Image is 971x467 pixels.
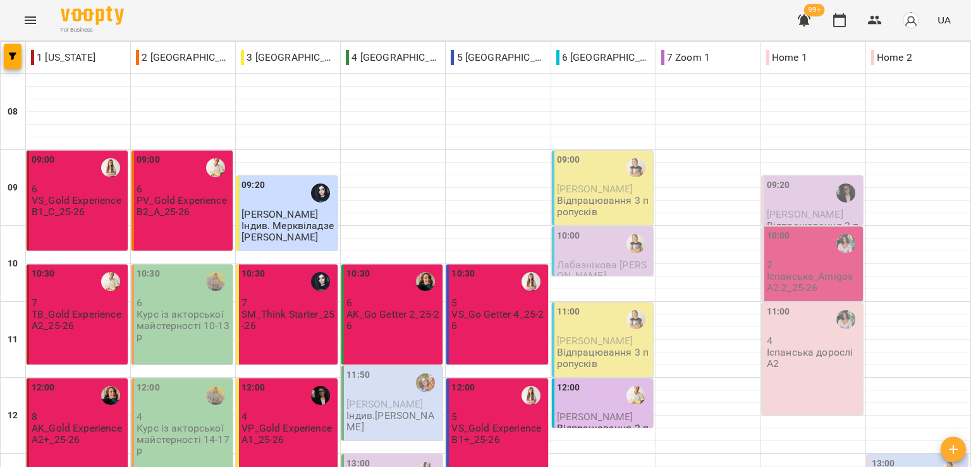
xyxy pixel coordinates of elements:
[101,386,120,405] img: Коломієць Анастасія Володимирівна
[32,411,125,422] p: 8
[767,259,860,270] p: 2
[32,195,125,217] p: VS_Gold Experience B1_C_25-26
[101,158,120,177] img: Михно Віта Олександрівна
[206,272,225,291] img: Бринько Анастасія Сергіївна
[241,178,265,192] label: 09:20
[137,184,230,194] p: 6
[767,305,790,319] label: 11:00
[557,381,580,395] label: 12:00
[206,158,225,177] img: Поволоцький В'ячеслав Олександрович
[451,381,475,395] label: 12:00
[241,50,335,65] p: 3 [GEOGRAPHIC_DATA]
[241,423,335,445] p: VP_Gold Experience A1_25-26
[522,272,540,291] img: Михно Віта Олександрівна
[836,184,855,202] img: Паламарчук Вікторія Дмитрівна
[557,305,580,319] label: 11:00
[346,297,440,308] p: 6
[626,234,645,253] img: Шиленко Альона Федорівна
[451,50,545,65] p: 5 [GEOGRAPHIC_DATA]
[346,398,423,410] span: [PERSON_NAME]
[346,410,440,432] p: Індив.[PERSON_NAME]
[311,184,330,202] img: Мерквіладзе Саломе Теймуразівна
[661,50,710,65] p: 7 Zoom 1
[32,153,55,167] label: 09:00
[767,208,843,220] span: [PERSON_NAME]
[871,50,912,65] p: Home 2
[557,335,633,347] span: [PERSON_NAME]
[346,368,370,382] label: 11:50
[937,13,951,27] span: UA
[557,423,650,445] p: Відпрацювання 2 пропусків
[767,178,790,192] label: 09:20
[346,50,440,65] p: 4 [GEOGRAPHIC_DATA]
[451,411,545,422] p: 5
[626,158,645,177] img: Шиленко Альона Федорівна
[32,267,55,281] label: 10:30
[557,195,650,217] p: Відпрацювання 3 пропусків
[346,309,440,331] p: AK_Go Getter 2_25-26
[416,272,435,291] div: Коломієць Анастасія Володимирівна
[557,153,580,167] label: 09:00
[101,272,120,291] div: Поволоцький В'ячеслав Олександрович
[557,259,647,282] span: Лабазнікова [PERSON_NAME]
[522,386,540,405] img: Михно Віта Олександрівна
[136,50,230,65] p: 2 [GEOGRAPHIC_DATA]
[137,297,230,308] p: 6
[137,423,230,456] p: Курс із акторської майстерності 14-17р
[836,234,855,253] img: Харченко Дар'я Вадимівна
[941,437,966,462] button: Створити урок
[767,229,790,243] label: 10:00
[137,309,230,342] p: Курс із акторської майстерності 10-13р
[626,310,645,329] img: Шиленко Альона Федорівна
[241,208,318,220] span: [PERSON_NAME]
[241,309,335,331] p: SM_Think Starter_25-26
[61,26,124,34] span: For Business
[311,272,330,291] img: Мерквіладзе Саломе Теймуразівна
[241,220,335,242] p: Індив. Мерквіладзе [PERSON_NAME]
[311,386,330,405] img: Паламарчук Вікторія Дмитрівна
[346,267,370,281] label: 10:30
[15,5,46,35] button: Menu
[241,297,335,308] p: 7
[8,333,18,347] h6: 11
[557,411,633,423] span: [PERSON_NAME]
[626,386,645,405] img: Поволоцький В'ячеслав Олександрович
[8,181,18,195] h6: 09
[32,309,125,331] p: TB_Gold Experience A2_25-26
[137,267,160,281] label: 10:30
[557,229,580,243] label: 10:00
[32,184,125,194] p: 6
[31,50,95,65] p: 1 [US_STATE]
[32,297,125,308] p: 7
[137,381,160,395] label: 12:00
[416,373,435,392] div: Божко Тетяна Олексіївна
[8,409,18,423] h6: 12
[451,423,545,445] p: VS_Gold Experience B1+_25-26
[206,386,225,405] div: Бринько Анастасія Сергіївна
[767,220,860,242] p: Відпрацювання 2 пропусків
[241,381,265,395] label: 12:00
[767,335,860,346] p: 4
[137,153,160,167] label: 09:00
[32,381,55,395] label: 12:00
[8,105,18,119] h6: 08
[902,11,920,29] img: avatar_s.png
[556,50,650,65] p: 6 [GEOGRAPHIC_DATA]
[451,297,545,308] p: 5
[32,423,125,445] p: AK_Gold Experience A2+_25-26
